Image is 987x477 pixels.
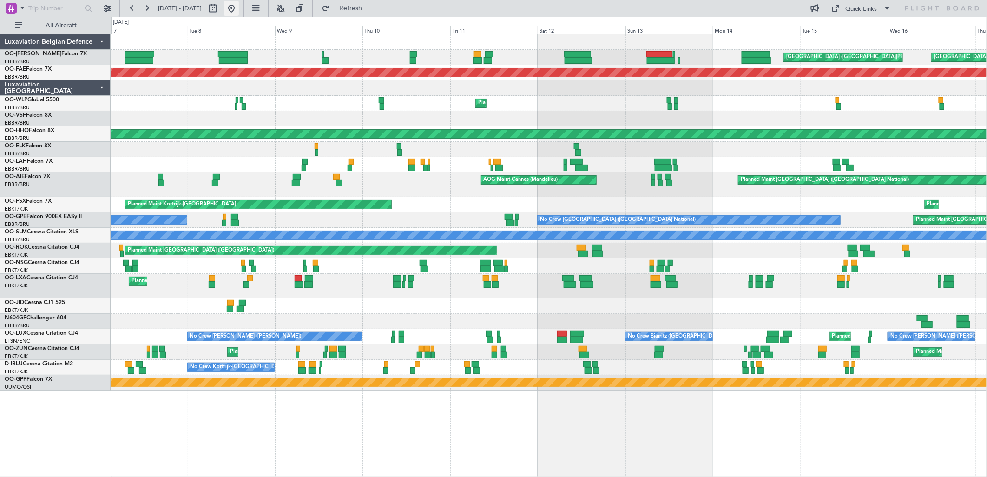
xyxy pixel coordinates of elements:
a: OO-NSGCessna Citation CJ4 [5,260,79,265]
div: Wed 16 [888,26,975,34]
a: OO-[PERSON_NAME]Falcon 7X [5,51,87,57]
div: No Crew Biarritz ([GEOGRAPHIC_DATA]) [628,330,725,344]
div: No Crew [GEOGRAPHIC_DATA] ([GEOGRAPHIC_DATA] National) [540,213,696,227]
a: OO-FSXFalcon 7X [5,199,52,204]
a: N604GFChallenger 604 [5,315,66,321]
a: EBKT/KJK [5,307,28,314]
a: EBKT/KJK [5,282,28,289]
div: Tue 15 [801,26,888,34]
div: Sun 13 [625,26,713,34]
a: EBKT/KJK [5,353,28,360]
span: OO-FSX [5,199,26,204]
a: EBBR/BRU [5,104,30,111]
span: OO-ZUN [5,346,28,351]
a: OO-HHOFalcon 8X [5,128,54,133]
span: OO-AIE [5,174,25,179]
div: Planned Maint Liege [478,96,526,110]
button: Quick Links [827,1,896,16]
span: OO-LUX [5,331,26,336]
span: D-IBLU [5,361,23,367]
span: [DATE] - [DATE] [158,4,202,13]
a: LFSN/ENC [5,338,30,344]
span: N604GF [5,315,26,321]
div: Tue 8 [188,26,275,34]
a: EBBR/BRU [5,166,30,172]
a: EBBR/BRU [5,119,30,126]
div: Planned Maint [GEOGRAPHIC_DATA] ([GEOGRAPHIC_DATA] National) [741,173,909,187]
div: No Crew [PERSON_NAME] ([PERSON_NAME]) [190,330,302,344]
span: OO-HHO [5,128,29,133]
div: No Crew Kortrijk-[GEOGRAPHIC_DATA] [190,360,286,374]
a: OO-LAHFalcon 7X [5,159,53,164]
a: OO-WLPGlobal 5500 [5,97,59,103]
span: OO-ELK [5,143,26,149]
button: All Aircraft [10,18,101,33]
a: EBBR/BRU [5,181,30,188]
input: Trip Number [28,1,82,15]
a: OO-ROKCessna Citation CJ4 [5,245,79,250]
a: OO-VSFFalcon 8X [5,113,52,118]
span: OO-[PERSON_NAME] [5,51,61,57]
span: OO-JID [5,300,24,305]
span: OO-GPE [5,214,26,219]
div: [DATE] [113,19,129,26]
a: UUMO/OSF [5,384,33,391]
span: OO-GPP [5,377,26,382]
span: OO-NSG [5,260,28,265]
div: AOG Maint Cannes (Mandelieu) [484,173,558,187]
div: Wed 9 [275,26,362,34]
a: EBKT/KJK [5,252,28,258]
a: OO-ZUNCessna Citation CJ4 [5,346,79,351]
div: Planned Maint Kortrijk-[GEOGRAPHIC_DATA] [132,274,240,288]
span: OO-LAH [5,159,27,164]
div: Fri 11 [450,26,538,34]
a: OO-SLMCessna Citation XLS [5,229,79,235]
span: All Aircraft [24,22,98,29]
a: EBKT/KJK [5,205,28,212]
a: OO-AIEFalcon 7X [5,174,50,179]
a: EBBR/BRU [5,322,30,329]
a: OO-FAEFalcon 7X [5,66,52,72]
a: EBKT/KJK [5,368,28,375]
a: EBBR/BRU [5,236,30,243]
a: OO-GPPFalcon 7X [5,377,52,382]
a: OO-JIDCessna CJ1 525 [5,300,65,305]
span: OO-ROK [5,245,28,250]
a: OO-ELKFalcon 8X [5,143,51,149]
div: Mon 14 [713,26,800,34]
span: OO-LXA [5,275,26,281]
div: Planned Maint Kortrijk-[GEOGRAPHIC_DATA] [128,198,236,212]
div: Mon 7 [100,26,187,34]
span: OO-WLP [5,97,27,103]
span: OO-SLM [5,229,27,235]
span: OO-FAE [5,66,26,72]
a: OO-GPEFalcon 900EX EASy II [5,214,82,219]
a: OO-LUXCessna Citation CJ4 [5,331,78,336]
a: EBBR/BRU [5,73,30,80]
button: Refresh [317,1,373,16]
a: OO-LXACessna Citation CJ4 [5,275,78,281]
a: EBBR/BRU [5,150,30,157]
span: Refresh [331,5,370,12]
div: Quick Links [846,5,877,14]
a: EBBR/BRU [5,135,30,142]
div: Thu 10 [362,26,450,34]
div: Sat 12 [538,26,625,34]
a: EBBR/BRU [5,58,30,65]
a: D-IBLUCessna Citation M2 [5,361,73,367]
div: [GEOGRAPHIC_DATA] ([GEOGRAPHIC_DATA][PERSON_NAME]) [786,50,940,64]
div: Planned Maint [GEOGRAPHIC_DATA] ([GEOGRAPHIC_DATA]) [128,244,274,258]
div: Planned Maint Kortrijk-[GEOGRAPHIC_DATA] [230,345,338,359]
a: EBBR/BRU [5,221,30,228]
span: OO-VSF [5,113,26,118]
a: EBKT/KJK [5,267,28,274]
